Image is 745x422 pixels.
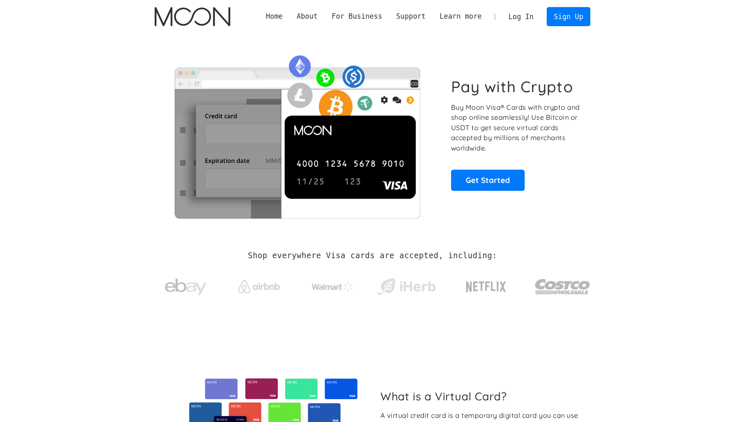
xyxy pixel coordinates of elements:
[535,263,590,306] a: Costco
[451,77,573,96] h1: Pay with Crypto
[535,271,590,302] img: Costco
[547,7,590,26] a: Sign Up
[290,11,325,22] div: About
[375,276,437,298] img: iHerb
[325,11,389,22] div: For Business
[155,49,439,218] img: Moon Cards let you spend your crypto anywhere Visa is accepted.
[433,11,489,22] div: Learn more
[228,272,290,297] a: Airbnb
[449,268,523,301] a: Netflix
[501,7,540,26] a: Log In
[155,7,230,26] a: home
[465,276,507,297] img: Netflix
[439,11,481,22] div: Learn more
[165,274,207,300] img: ebay
[396,11,426,22] div: Support
[259,11,290,22] a: Home
[238,280,280,293] img: Airbnb
[389,11,432,22] div: Support
[332,11,382,22] div: For Business
[155,266,217,304] a: ebay
[375,268,437,302] a: iHerb
[248,251,497,260] h2: Shop everywhere Visa cards are accepted, including:
[155,7,230,26] img: Moon Logo
[451,170,525,190] a: Get Started
[312,282,353,292] img: Walmart
[451,102,581,153] p: Buy Moon Visa® Cards with crypto and shop online seamlessly! Use Bitcoin or USDT to get secure vi...
[380,390,584,403] h2: What is a Virtual Card?
[297,11,318,22] div: About
[302,274,364,296] a: Walmart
